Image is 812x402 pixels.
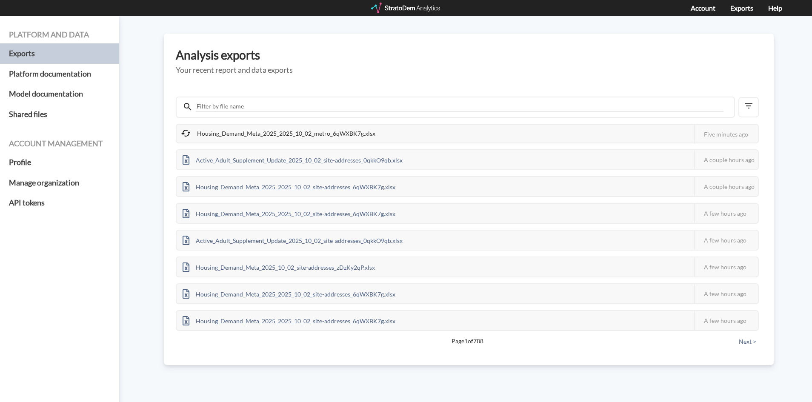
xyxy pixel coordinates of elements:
a: Housing_Demand_Meta_2025_2025_10_02_site-addresses_6qWXBK7g.xlsx [177,289,401,297]
a: Help [768,4,782,12]
span: Page 1 of 788 [206,337,729,345]
div: A couple hours ago [694,150,758,169]
a: Exports [730,4,753,12]
h5: Your recent report and data exports [176,66,762,74]
a: Active_Adult_Supplement_Update_2025_10_02_site-addresses_0qkkO9qb.xlsx [177,236,409,243]
a: Manage organization [9,173,110,193]
div: A few hours ago [694,257,758,277]
a: Housing_Demand_Meta_2025_2025_10_02_site-addresses_6qWXBK7g.xlsx [177,209,401,216]
a: Housing_Demand_Meta_2025_2025_10_02_site-addresses_6qWXBK7g.xlsx [177,182,401,189]
h3: Analysis exports [176,48,762,62]
div: Housing_Demand_Meta_2025_10_02_site-addresses_zDzKy2qP.xlsx [177,257,381,277]
a: Model documentation [9,84,110,104]
div: A few hours ago [694,284,758,303]
button: Next > [736,337,759,346]
div: Active_Adult_Supplement_Update_2025_10_02_site-addresses_0qkkO9qb.xlsx [177,150,409,169]
input: Filter by file name [196,102,723,111]
div: Housing_Demand_Meta_2025_2025_10_02_site-addresses_6qWXBK7g.xlsx [177,177,401,196]
div: Housing_Demand_Meta_2025_2025_10_02_site-addresses_6qWXBK7g.xlsx [177,311,401,330]
a: Exports [9,43,110,64]
div: Active_Adult_Supplement_Update_2025_10_02_site-addresses_0qkkO9qb.xlsx [177,231,409,250]
a: API tokens [9,193,110,213]
div: A few hours ago [694,311,758,330]
div: Housing_Demand_Meta_2025_2025_10_02_metro_6qWXBK7g.xlsx [177,125,381,143]
div: A couple hours ago [694,177,758,196]
a: Platform documentation [9,64,110,84]
a: Housing_Demand_Meta_2025_10_02_site-addresses_zDzKy2qP.xlsx [177,262,381,270]
div: Housing_Demand_Meta_2025_2025_10_02_site-addresses_6qWXBK7g.xlsx [177,204,401,223]
div: A few hours ago [694,231,758,250]
div: Five minutes ago [694,125,758,144]
h4: Platform and data [9,31,110,39]
div: Housing_Demand_Meta_2025_2025_10_02_site-addresses_6qWXBK7g.xlsx [177,284,401,303]
h4: Account management [9,140,110,148]
a: Active_Adult_Supplement_Update_2025_10_02_site-addresses_0qkkO9qb.xlsx [177,155,409,163]
a: Shared files [9,104,110,125]
a: Account [691,4,715,12]
a: Housing_Demand_Meta_2025_2025_10_02_site-addresses_6qWXBK7g.xlsx [177,316,401,323]
a: Profile [9,152,110,173]
div: A few hours ago [694,204,758,223]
